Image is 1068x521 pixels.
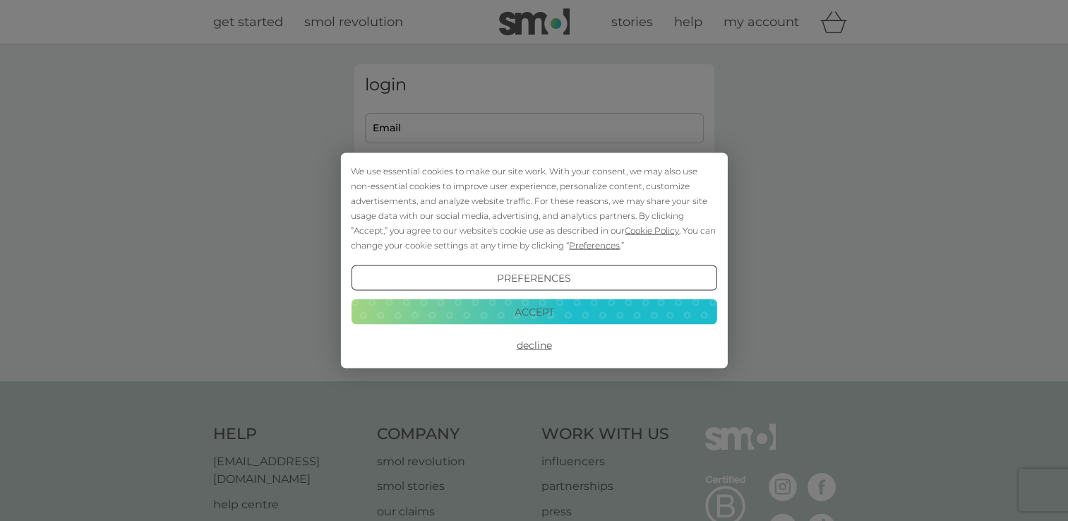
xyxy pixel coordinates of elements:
button: Accept [351,299,716,324]
button: Preferences [351,265,716,291]
span: Cookie Policy [625,225,679,236]
div: Cookie Consent Prompt [340,153,727,369]
span: Preferences [569,240,620,251]
div: We use essential cookies to make our site work. With your consent, we may also use non-essential ... [351,164,716,253]
button: Decline [351,333,716,358]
